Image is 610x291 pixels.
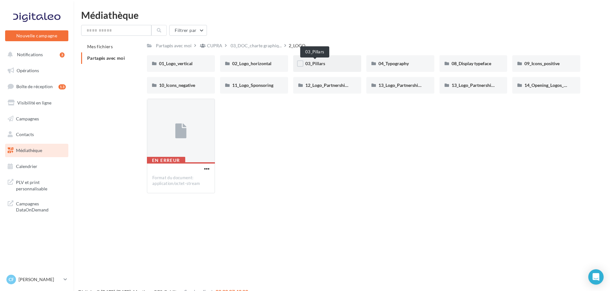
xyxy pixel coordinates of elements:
[16,178,66,192] span: PLV et print personnalisable
[152,175,210,187] div: Format du document: application/octet-stream
[524,82,590,88] span: 14_Opening_Logos_Social_Media
[4,80,70,93] a: Boîte de réception13
[17,100,51,105] span: Visibilité en ligne
[16,199,66,213] span: Campagnes DataOnDemand
[4,112,70,126] a: Campagnes
[87,55,125,61] span: Partagés avec moi
[305,61,325,66] span: 03_Pillars
[16,148,42,153] span: Médiathèque
[232,82,273,88] span: 11_Logo_Sponsoring
[159,82,195,88] span: 10_Icons_negative
[452,82,516,88] span: 13_Logo_Partnership_horizontal
[305,82,364,88] span: 12_Logo_Partnership_vertical
[17,68,39,73] span: Opérations
[452,61,491,66] span: 08_Display typeface
[16,132,34,137] span: Contacts
[4,160,70,173] a: Calendrier
[207,42,222,49] div: CUPRA
[4,128,70,141] a: Contacts
[60,52,65,57] div: 3
[19,276,61,283] p: [PERSON_NAME]
[17,52,43,57] span: Notifications
[4,175,70,194] a: PLV et print personnalisable
[58,84,66,89] div: 13
[5,273,68,286] a: CF [PERSON_NAME]
[588,269,604,285] div: Open Intercom Messenger
[4,96,70,110] a: Visibilité en ligne
[289,42,305,49] div: 2_LOGO
[378,61,409,66] span: 04_Typography
[16,116,39,121] span: Campagnes
[378,82,430,88] span: 13_Logo_Partnership_flag
[231,42,282,49] span: 03_DOC_charte graphiq...
[16,164,37,169] span: Calendrier
[300,46,329,57] div: 03_Pillars
[4,48,67,61] button: Notifications 3
[524,61,560,66] span: 09_Icons_positive
[4,144,70,157] a: Médiathèque
[9,276,14,283] span: CF
[147,157,185,164] div: En erreur
[169,25,207,36] button: Filtrer par
[159,61,193,66] span: 01_Logo_vertical
[5,30,68,41] button: Nouvelle campagne
[87,44,113,49] span: Mes fichiers
[156,42,192,49] div: Partagés avec moi
[4,64,70,77] a: Opérations
[16,84,53,89] span: Boîte de réception
[232,61,271,66] span: 02_Logo_horizontal
[81,10,602,20] div: Médiathèque
[4,197,70,216] a: Campagnes DataOnDemand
